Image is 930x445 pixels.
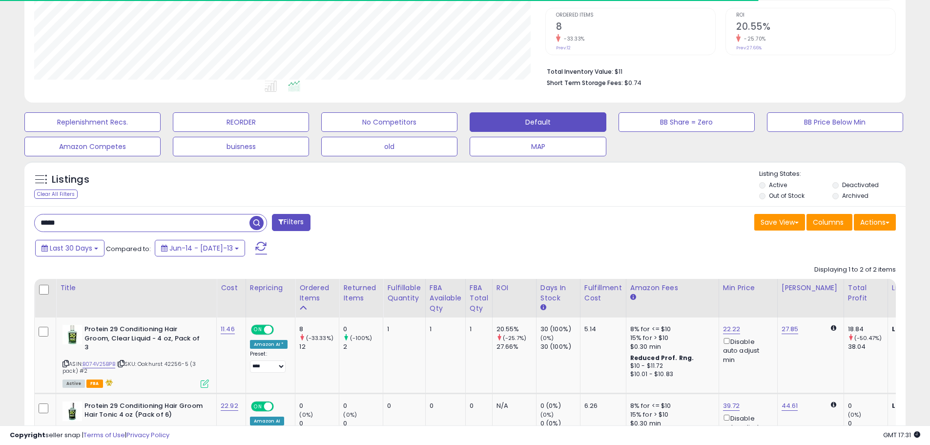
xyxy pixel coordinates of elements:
[630,334,711,342] div: 15% for > $10
[221,324,235,334] a: 11.46
[547,79,623,87] b: Short Term Storage Fees:
[52,173,89,187] h5: Listings
[556,21,715,34] h2: 8
[842,181,879,189] label: Deactivated
[250,351,288,373] div: Preset:
[173,112,309,132] button: REORDER
[723,283,773,293] div: Min Price
[630,370,711,379] div: $10.01 - $10.83
[630,325,711,334] div: 8% for <= $10
[35,240,104,256] button: Last 30 Days
[547,67,613,76] b: Total Inventory Value:
[630,402,711,410] div: 8% for <= $10
[10,430,45,440] strong: Copyright
[503,334,526,342] small: (-25.7%)
[10,431,169,440] div: seller snap | |
[470,283,488,314] div: FBA Total Qty
[854,214,896,231] button: Actions
[624,78,641,87] span: $0.74
[842,191,868,200] label: Archived
[62,325,209,387] div: ASIN:
[854,334,882,342] small: (-50.47%)
[736,21,895,34] h2: 20.55%
[106,244,151,254] span: Compared to:
[782,401,798,411] a: 44.61
[848,402,888,410] div: 0
[62,380,85,388] span: All listings currently available for purchase on Amazon
[723,336,770,364] div: Disable auto adjust min
[540,334,554,342] small: (0%)
[723,401,740,411] a: 39.72
[630,283,715,293] div: Amazon Fees
[741,35,766,42] small: -25.70%
[60,283,212,293] div: Title
[299,402,339,410] div: 0
[848,283,884,303] div: Total Profit
[62,325,82,344] img: 31hY9bds2TL._SL40_.jpg
[883,430,920,440] span: 2025-08-14 17:31 GMT
[470,112,606,132] button: Default
[813,217,844,227] span: Columns
[556,45,571,51] small: Prev: 12
[540,325,580,334] div: 30 (100%)
[584,283,622,303] div: Fulfillment Cost
[83,430,125,440] a: Terms of Use
[343,342,383,351] div: 2
[221,401,238,411] a: 22.92
[848,325,888,334] div: 18.84
[343,283,379,303] div: Returned Items
[430,283,461,314] div: FBA Available Qty
[496,342,536,351] div: 27.66%
[769,191,805,200] label: Out of Stock
[62,402,82,421] img: 411YTwxdmaL._SL40_.jpg
[343,325,383,334] div: 0
[470,137,606,156] button: MAP
[250,283,291,293] div: Repricing
[723,324,741,334] a: 22.22
[50,243,92,253] span: Last 30 Days
[723,413,770,441] div: Disable auto adjust min
[221,283,242,293] div: Cost
[496,283,532,293] div: ROI
[430,402,458,410] div: 0
[767,112,903,132] button: BB Price Below Min
[343,402,383,410] div: 0
[252,402,264,410] span: ON
[173,137,309,156] button: buisness
[754,214,805,231] button: Save View
[84,402,203,422] b: Protein 29 Conditioning Hair Groom Hair Tonic 4 oz (Pack of 6)
[736,13,895,18] span: ROI
[252,326,264,334] span: ON
[496,402,529,410] div: N/A
[34,190,78,199] div: Clear All Filters
[630,342,711,351] div: $0.30 min
[272,402,288,410] span: OFF
[250,340,288,349] div: Amazon AI *
[299,411,313,419] small: (0%)
[299,283,335,303] div: Ordered Items
[24,112,161,132] button: Replenishment Recs.
[350,334,372,342] small: (-100%)
[736,45,762,51] small: Prev: 27.66%
[387,325,417,334] div: 1
[630,410,711,419] div: 15% for > $10
[630,293,636,302] small: Amazon Fees.
[387,283,421,303] div: Fulfillable Quantity
[321,112,457,132] button: No Competitors
[306,334,333,342] small: (-33.33%)
[83,360,115,368] a: B074V25BPB
[430,325,458,334] div: 1
[299,325,339,334] div: 8
[759,170,906,179] p: Listing States:
[556,13,715,18] span: Ordered Items
[343,411,357,419] small: (0%)
[540,402,580,410] div: 0 (0%)
[848,342,888,351] div: 38.04
[584,402,619,410] div: 6.26
[540,303,546,312] small: Days In Stock.
[155,240,245,256] button: Jun-14 - [DATE]-13
[806,214,852,231] button: Columns
[782,283,840,293] div: [PERSON_NAME]
[560,35,585,42] small: -33.33%
[272,326,288,334] span: OFF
